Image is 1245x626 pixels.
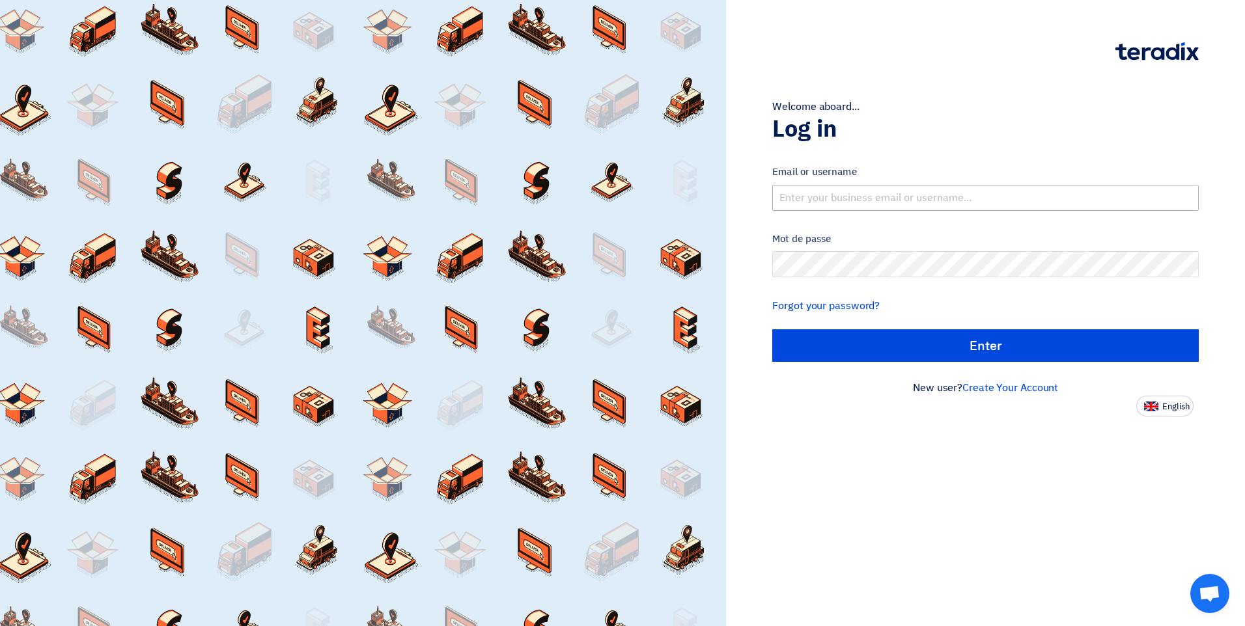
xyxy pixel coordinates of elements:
div: Open chat [1190,574,1229,613]
span: English [1162,402,1190,411]
font: New user? [913,380,1058,396]
div: Welcome aboard... [772,99,1199,115]
img: Teradix logo [1115,42,1199,61]
label: Email or username [772,165,1199,180]
a: Forgot your password? [772,298,880,314]
button: English [1136,396,1194,416]
img: en-US.png [1144,401,1158,411]
h1: Log in [772,115,1199,143]
label: Mot de passe [772,232,1199,247]
input: Enter your business email or username... [772,185,1199,211]
a: Create Your Account [962,380,1058,396]
input: Enter [772,329,1199,362]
